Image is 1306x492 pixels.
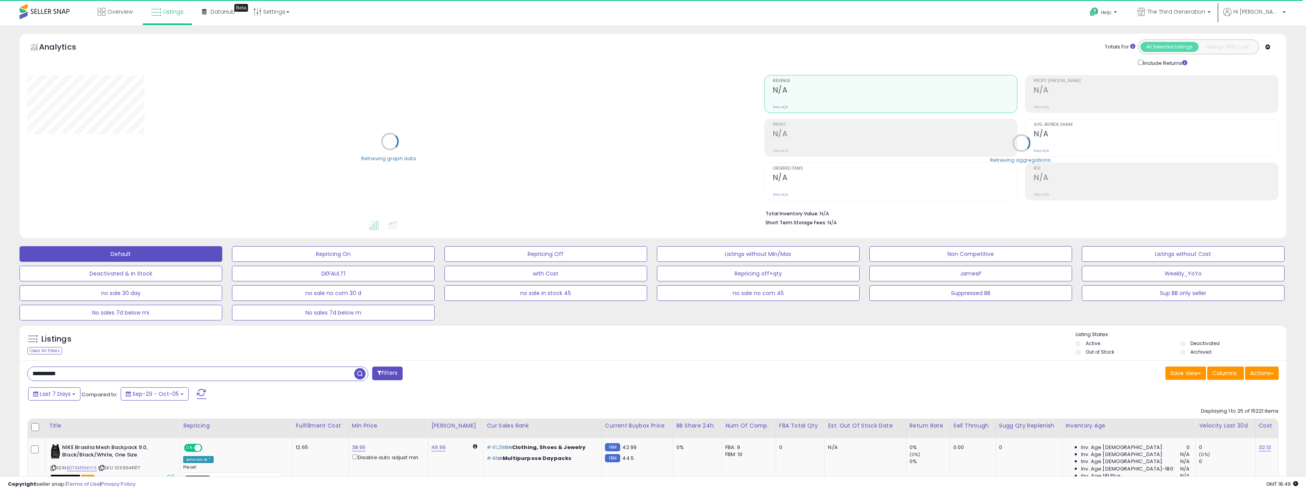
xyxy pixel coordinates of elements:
[1089,7,1099,17] i: Get Help
[953,444,990,451] div: 0.00
[98,465,140,471] span: | SKU: 1039644917
[622,454,634,462] span: 44.5
[444,246,647,262] button: Repricing Off
[1180,472,1190,479] span: N/A
[487,422,598,430] div: Cur Sales Rank
[1140,42,1199,52] button: All Selected Listings
[1199,451,1210,458] small: (0%)
[51,444,60,460] img: 41iCbQbXgDL._SL40_.jpg
[487,444,507,451] span: #41,298
[1233,8,1280,16] span: Hi [PERSON_NAME]
[431,444,446,451] a: 49.99
[605,443,620,451] small: FBM
[1086,349,1114,355] label: Out of Stock
[82,391,118,398] span: Compared to:
[183,465,286,482] div: Preset:
[40,390,71,398] span: Last 7 Days
[232,246,435,262] button: Repricing On
[1165,367,1206,380] button: Save View
[1190,340,1220,347] label: Deactivated
[657,285,860,301] button: no sale no com 45
[1180,451,1190,458] span: N/A
[487,454,498,462] span: #46
[234,4,248,12] div: Tooltip anchor
[1186,444,1190,451] span: 0
[1201,408,1279,415] div: Displaying 1 to 25 of 15221 items
[512,444,586,451] span: Clothing, Shoes & Jewelry
[183,456,214,463] div: Amazon AI *
[990,156,1053,163] div: Retrieving aggregations..
[183,422,289,430] div: Repricing
[828,422,903,430] div: Est. Out Of Stock Date
[1212,369,1237,377] span: Columns
[352,453,422,461] div: Disable auto adjust min
[1199,422,1252,430] div: Velocity Last 30d
[20,246,222,262] button: Default
[779,422,822,430] div: FBA Total Qty
[232,305,435,320] button: No sales 7d below m
[163,8,184,16] span: Listings
[41,334,71,345] h5: Listings
[1101,9,1112,16] span: Help
[1076,331,1286,338] p: Listing States:
[444,266,647,281] button: with Cost
[1083,1,1125,25] a: Help
[201,445,214,451] span: OFF
[132,390,179,398] span: Sep-29 - Oct-05
[101,480,136,488] a: Privacy Policy
[953,422,992,430] div: Sell Through
[67,465,97,471] a: B07KM9MVY5
[296,422,345,430] div: Fulfillment Cost
[352,422,425,430] div: Min Price
[657,246,860,262] button: Listings without Min/Max
[910,422,947,430] div: Return Rate
[121,387,189,401] button: Sep-29 - Oct-05
[1266,480,1298,488] span: 2025-10-13 18:49 GMT
[910,458,950,465] div: 0%
[1198,42,1256,52] button: Listings With Cost
[1245,367,1279,380] button: Actions
[1081,451,1163,458] span: Inv. Age [DEMOGRAPHIC_DATA]:
[1082,266,1285,281] button: Weekly_YoYo
[49,422,177,430] div: Title
[1132,58,1197,67] div: Include Returns
[999,422,1059,430] div: Sugg Qty Replenish
[51,444,174,480] div: ASIN:
[81,475,95,481] span: FBA
[67,480,100,488] a: Terms of Use
[20,305,222,320] button: No sales 7d below mi
[1081,444,1163,451] span: Inv. Age [DEMOGRAPHIC_DATA]:
[1180,458,1190,465] span: N/A
[211,8,235,16] span: DataHub
[1086,340,1100,347] label: Active
[622,444,637,451] span: 42.99
[1259,422,1275,430] div: Cost
[1199,444,1255,451] div: 0
[296,444,342,451] div: 12.65
[1081,458,1163,465] span: Inv. Age [DEMOGRAPHIC_DATA]:
[1147,8,1205,16] span: The Third Generation
[1105,43,1135,51] div: Totals For
[605,454,620,462] small: FBM
[107,8,133,16] span: Overview
[51,475,80,481] span: All listings that are currently out of stock and unavailable for purchase on Amazon
[232,266,435,281] button: DEFAULT1
[996,419,1062,438] th: Please note that this number is a calculation based on your required days of coverage and your ve...
[999,444,1056,451] div: 0
[1190,349,1211,355] label: Archived
[62,444,157,460] b: NIKE Brasilia Mesh Backpack 9.0, Black/Black/White, One Size
[676,422,719,430] div: BB Share 24h.
[39,41,91,54] h5: Analytics
[232,285,435,301] button: no sale no com 30 d
[779,444,819,451] div: 0
[361,155,418,162] div: Retrieving graph data..
[605,422,670,430] div: Current Buybox Price
[352,444,366,451] a: 38.95
[1081,472,1122,479] span: Inv. Age 181 Plus:
[869,285,1072,301] button: Suppressed BB
[8,481,136,488] div: seller snap | |
[27,347,62,354] div: Clear All Filters
[1199,458,1255,465] div: 0
[657,266,860,281] button: Repricing off+qty
[725,444,770,451] div: FBA: 9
